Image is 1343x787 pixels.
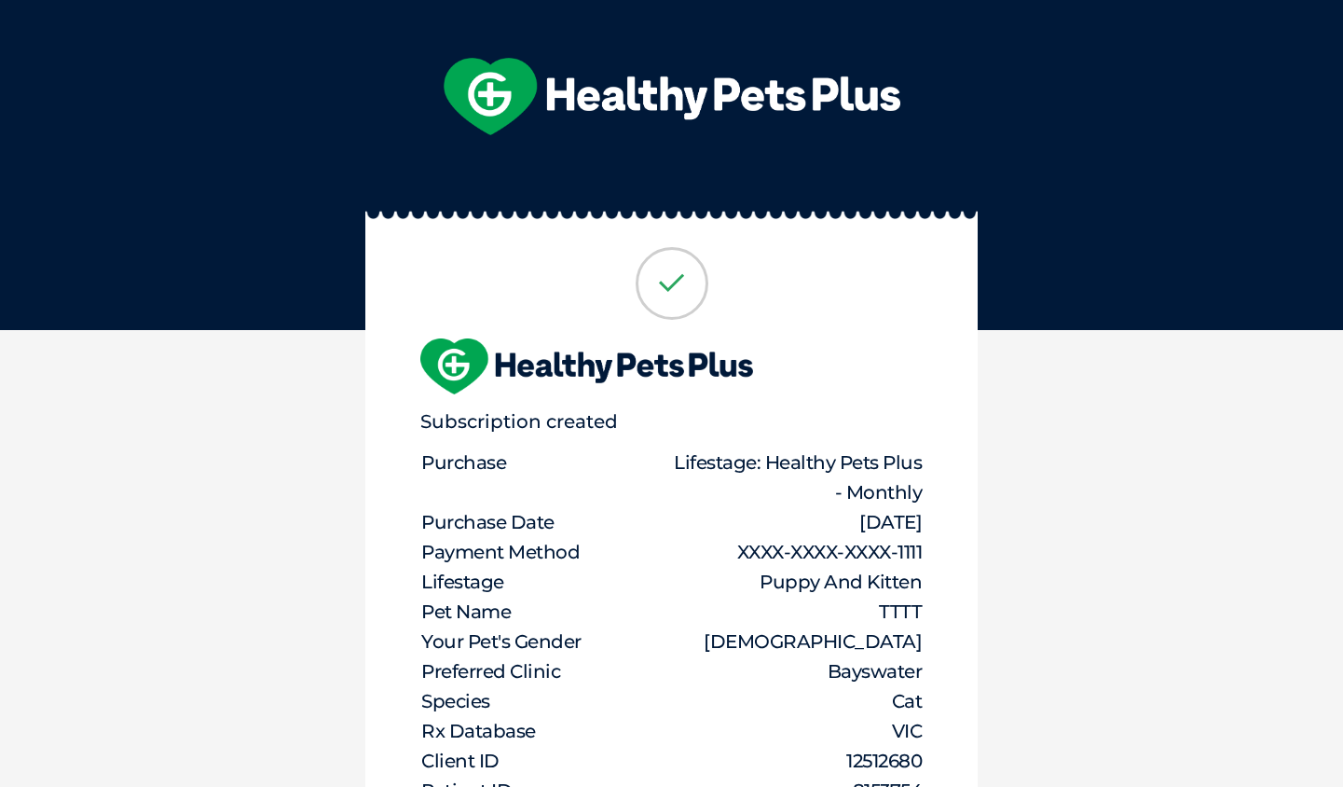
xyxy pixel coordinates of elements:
[421,507,670,537] dt: Purchase Date
[420,338,753,394] img: hpp-logo
[421,537,670,567] dt: Payment Method
[421,448,670,477] dt: Purchase
[421,686,670,716] dt: Species
[674,507,923,537] dd: [DATE]
[421,656,670,686] dt: Preferred Clinic
[674,686,923,716] dd: Cat
[421,567,670,597] dt: Lifestage
[674,716,923,746] dd: VIC
[674,597,923,627] dd: TTTT
[674,567,923,597] dd: Puppy and Kitten
[444,58,900,135] img: hpp-logo-landscape-green-white.png
[421,746,670,776] dt: Client ID
[421,716,670,746] dt: Rx Database
[674,746,923,776] dd: 12512680
[674,448,923,507] dd: Lifestage: Healthy Pets Plus - Monthly
[421,597,670,627] dt: Pet Name
[420,411,923,433] p: Subscription created
[674,656,923,686] dd: Bayswater
[674,627,923,656] dd: [DEMOGRAPHIC_DATA]
[421,627,670,656] dt: Your pet's gender
[674,537,923,567] dd: XXXX-XXXX-XXXX-1111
